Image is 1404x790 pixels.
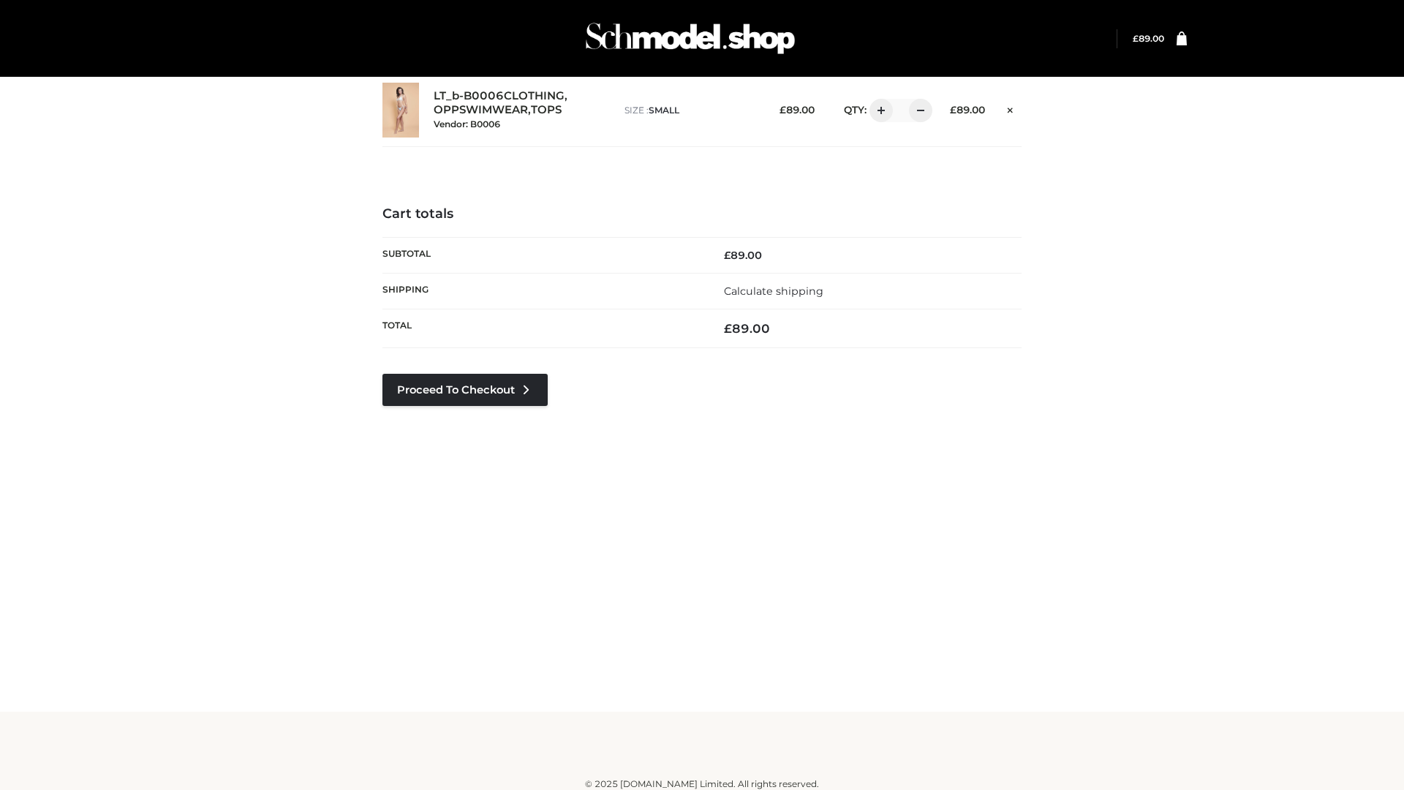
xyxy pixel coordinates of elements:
[382,273,702,309] th: Shipping
[829,99,927,122] div: QTY:
[724,321,732,336] span: £
[950,104,956,116] span: £
[1133,33,1164,44] a: £89.00
[1000,99,1022,118] a: Remove this item
[780,104,786,116] span: £
[724,249,762,262] bdi: 89.00
[382,309,702,348] th: Total
[382,237,702,273] th: Subtotal
[1133,33,1164,44] bdi: 89.00
[434,103,528,117] a: OPPSWIMWEAR
[1133,33,1139,44] span: £
[382,83,419,138] img: LT_b-B0006 - SMALL
[434,89,610,130] div: , ,
[724,321,770,336] bdi: 89.00
[724,285,823,298] a: Calculate shipping
[780,104,815,116] bdi: 89.00
[434,89,504,103] a: LT_b-B0006
[382,206,1022,222] h4: Cart totals
[504,89,565,103] a: CLOTHING
[581,10,800,67] img: Schmodel Admin 964
[531,103,562,117] a: TOPS
[434,118,500,129] small: Vendor: B0006
[382,374,548,406] a: Proceed to Checkout
[624,104,757,117] p: size :
[649,105,679,116] span: SMALL
[950,104,985,116] bdi: 89.00
[724,249,731,262] span: £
